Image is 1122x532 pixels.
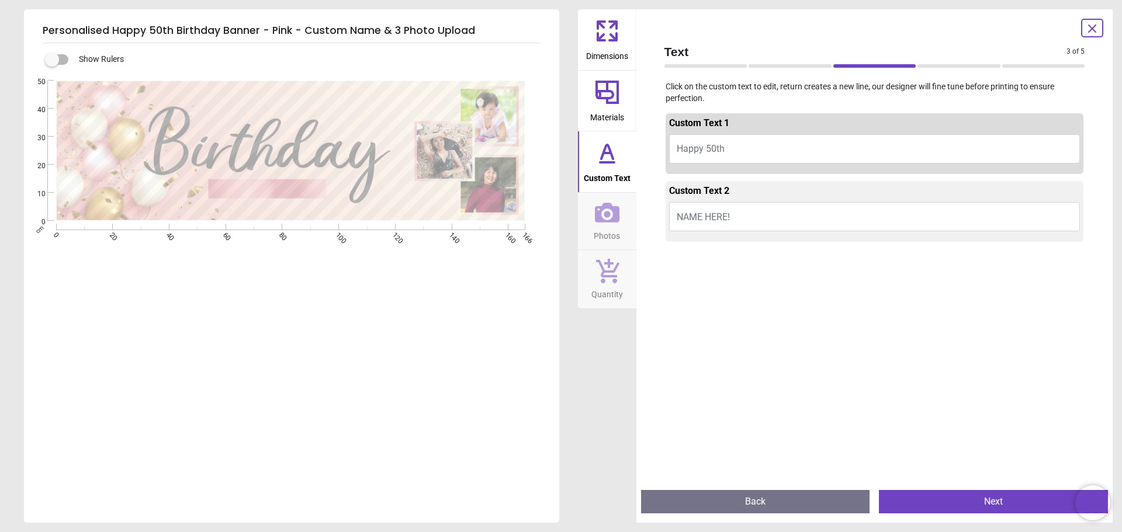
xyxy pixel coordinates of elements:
button: Happy 50th [669,134,1081,164]
span: Custom Text 1 [669,117,729,128]
button: Custom Text [578,131,636,192]
button: Quantity [578,250,636,308]
iframe: Brevo live chat [1075,485,1110,520]
button: Back [641,490,870,513]
button: Photos [578,193,636,250]
span: NAME HERE! [677,211,730,222]
span: Materials [590,106,624,124]
button: Materials [578,71,636,131]
span: Quantity [591,283,623,301]
span: Custom Text 2 [669,185,729,196]
span: Photos [594,225,620,242]
button: NAME HERE! [669,202,1081,231]
button: Next [879,490,1108,513]
h5: Personalised Happy 50th Birthday Banner - Pink - Custom Name & 3 Photo Upload [43,19,541,43]
span: Custom Text [584,167,631,185]
button: Dimensions [578,9,636,70]
p: Click on the custom text to edit, return creates a new line, our designer will fine tune before p... [655,81,1095,104]
span: 50 [23,77,46,87]
span: 10 [23,189,46,199]
span: 40 [23,105,46,115]
span: Text [664,43,1067,60]
div: Show Rulers [52,53,559,67]
span: 20 [23,161,46,171]
span: 0 [23,217,46,227]
span: 30 [23,133,46,143]
span: 3 of 5 [1066,47,1085,57]
span: Dimensions [586,45,628,62]
span: Happy 50th [677,143,725,154]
